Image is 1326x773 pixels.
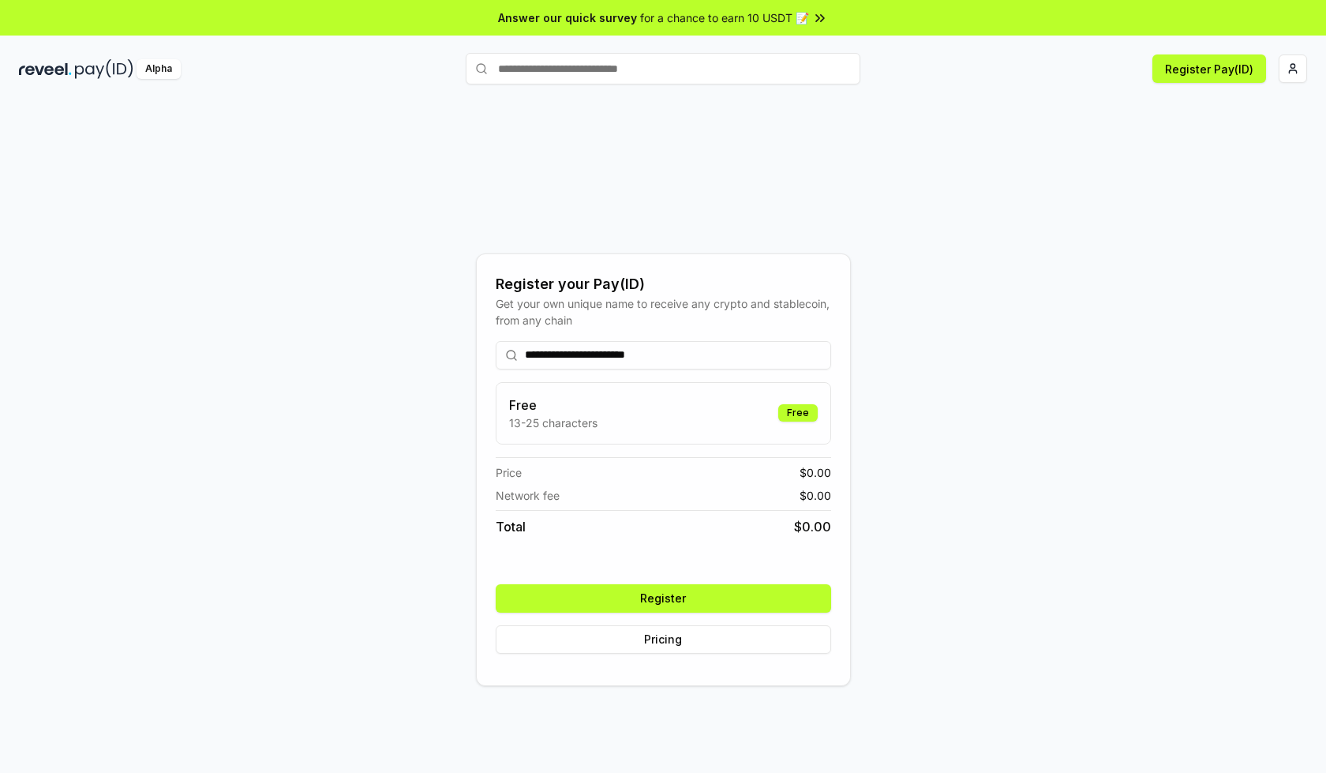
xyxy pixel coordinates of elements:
img: reveel_dark [19,59,72,79]
button: Register Pay(ID) [1152,54,1266,83]
div: Alpha [137,59,181,79]
span: Price [496,464,522,481]
div: Register your Pay(ID) [496,273,831,295]
span: Network fee [496,487,560,504]
button: Pricing [496,625,831,654]
span: $ 0.00 [794,517,831,536]
span: $ 0.00 [800,487,831,504]
div: Get your own unique name to receive any crypto and stablecoin, from any chain [496,295,831,328]
span: Answer our quick survey [498,9,637,26]
span: $ 0.00 [800,464,831,481]
div: Free [778,404,818,422]
h3: Free [509,396,597,415]
span: Total [496,517,526,536]
button: Register [496,584,831,613]
p: 13-25 characters [509,415,597,431]
span: for a chance to earn 10 USDT 📝 [640,9,809,26]
img: pay_id [75,59,133,79]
